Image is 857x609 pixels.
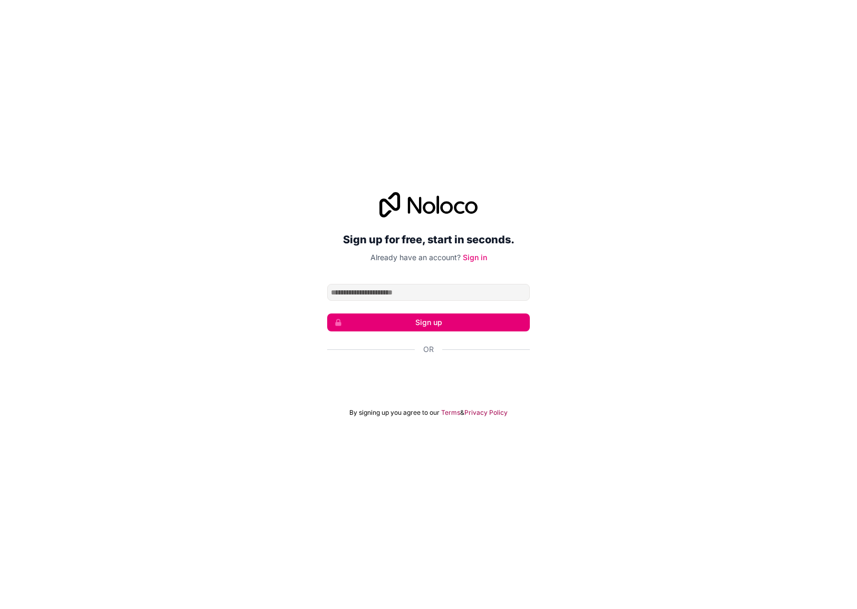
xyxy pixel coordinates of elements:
[327,230,530,249] h2: Sign up for free, start in seconds.
[460,408,464,417] span: &
[423,344,434,355] span: Or
[327,284,530,301] input: Email address
[464,408,508,417] a: Privacy Policy
[441,408,460,417] a: Terms
[463,253,487,262] a: Sign in
[349,408,440,417] span: By signing up you agree to our
[327,313,530,331] button: Sign up
[370,253,461,262] span: Already have an account?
